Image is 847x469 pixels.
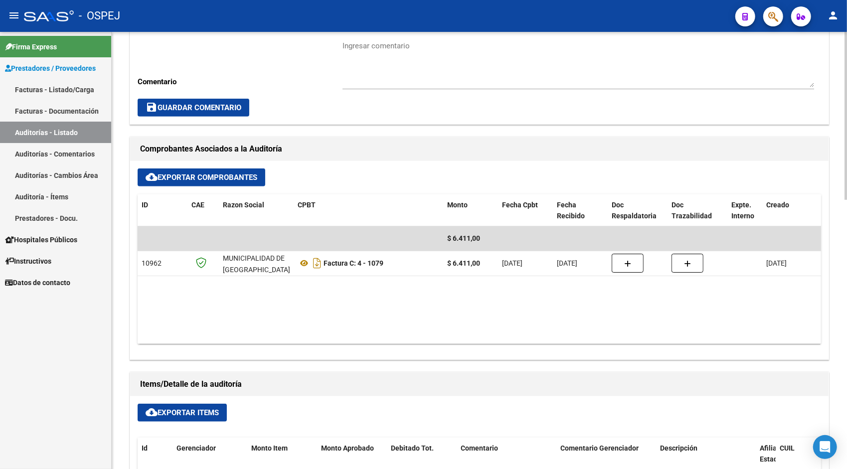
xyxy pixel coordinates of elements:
p: Comentario [138,76,342,87]
datatable-header-cell: Doc Trazabilidad [668,194,727,227]
i: Descargar documento [311,255,324,271]
span: Datos de contacto [5,277,70,288]
span: Afiliado Estado [760,444,785,464]
div: Open Intercom Messenger [813,435,837,459]
h1: Comprobantes Asociados a la Auditoría [140,141,819,157]
span: Razon Social [223,201,264,209]
datatable-header-cell: Monto [443,194,498,227]
datatable-header-cell: ID [138,194,187,227]
datatable-header-cell: Doc Respaldatoria [608,194,668,227]
span: [DATE] [557,259,577,267]
mat-icon: menu [8,9,20,21]
datatable-header-cell: Fecha Recibido [553,194,608,227]
span: Creado [766,201,789,209]
span: Exportar Comprobantes [146,173,257,182]
datatable-header-cell: Razon Social [219,194,294,227]
span: ID [142,201,148,209]
span: Expte. Interno [731,201,754,220]
span: Monto [447,201,468,209]
span: Fecha Recibido [557,201,585,220]
button: Exportar Items [138,404,227,422]
span: Comentario [461,444,498,452]
span: Hospitales Públicos [5,234,77,245]
span: Guardar Comentario [146,103,241,112]
span: Firma Express [5,41,57,52]
span: $ 6.411,00 [447,234,480,242]
span: Descripción [660,444,697,452]
datatable-header-cell: CAE [187,194,219,227]
span: - OSPEJ [79,5,120,27]
span: CUIL [780,444,795,452]
button: Exportar Comprobantes [138,168,265,186]
span: Monto Item [251,444,288,452]
span: Doc Trazabilidad [672,201,712,220]
span: Doc Respaldatoria [612,201,657,220]
mat-icon: person [827,9,839,21]
mat-icon: save [146,101,158,113]
strong: Factura C: 4 - 1079 [324,259,383,267]
span: Prestadores / Proveedores [5,63,96,74]
span: Comentario Gerenciador [560,444,639,452]
mat-icon: cloud_download [146,171,158,183]
span: Id [142,444,148,452]
datatable-header-cell: CPBT [294,194,443,227]
datatable-header-cell: Fecha Cpbt [498,194,553,227]
span: Debitado Tot. [391,444,434,452]
span: Fecha Cpbt [502,201,538,209]
span: Instructivos [5,256,51,267]
span: Monto Aprobado [321,444,374,452]
span: [DATE] [766,259,787,267]
datatable-header-cell: Expte. Interno [727,194,762,227]
strong: $ 6.411,00 [447,259,480,267]
div: MUNICIPALIDAD DE [GEOGRAPHIC_DATA] [223,253,290,276]
span: [DATE] [502,259,522,267]
h1: Items/Detalle de la auditoría [140,376,819,392]
span: CPBT [298,201,316,209]
mat-icon: cloud_download [146,406,158,418]
span: Exportar Items [146,408,219,417]
button: Guardar Comentario [138,99,249,117]
span: Gerenciador [176,444,216,452]
datatable-header-cell: Creado [762,194,832,227]
span: CAE [191,201,204,209]
span: 10962 [142,259,162,267]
